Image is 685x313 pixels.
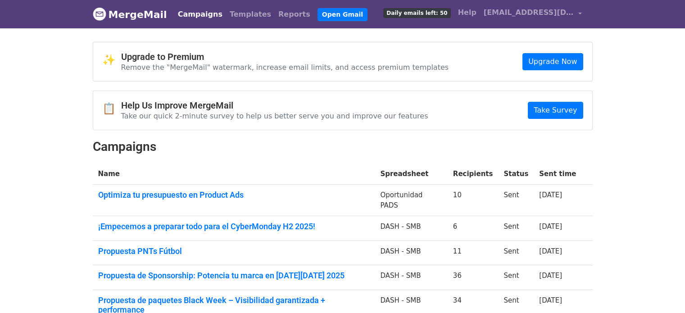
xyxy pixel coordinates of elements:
[98,246,370,256] a: Propuesta PNTs Fútbol
[375,265,447,290] td: DASH - SMB
[498,163,534,185] th: Status
[102,54,121,67] span: ✨
[102,102,121,115] span: 📋
[539,296,562,304] a: [DATE]
[93,5,167,24] a: MergeMail
[528,102,583,119] a: Take Survey
[539,247,562,255] a: [DATE]
[539,222,562,231] a: [DATE]
[375,216,447,241] td: DASH - SMB
[539,191,562,199] a: [DATE]
[448,265,499,290] td: 36
[534,163,581,185] th: Sent time
[380,4,454,22] a: Daily emails left: 50
[121,63,449,72] p: Remove the "MergeMail" watermark, increase email limits, and access premium templates
[375,240,447,265] td: DASH - SMB
[448,163,499,185] th: Recipients
[484,7,574,18] span: [EMAIL_ADDRESS][DOMAIN_NAME]
[226,5,275,23] a: Templates
[98,271,370,281] a: Propuesta de Sponsorship: Potencia tu marca en [DATE][DATE] 2025
[448,240,499,265] td: 11
[498,265,534,290] td: Sent
[448,216,499,241] td: 6
[98,222,370,231] a: ¡Empecemos a preparar todo para el CyberMonday H2 2025!
[275,5,314,23] a: Reports
[121,51,449,62] h4: Upgrade to Premium
[121,111,428,121] p: Take our quick 2-minute survey to help us better serve you and improve our features
[498,185,534,216] td: Sent
[98,190,370,200] a: Optimiza tu presupuesto en Product Ads
[121,100,428,111] h4: Help Us Improve MergeMail
[383,8,450,18] span: Daily emails left: 50
[539,272,562,280] a: [DATE]
[498,240,534,265] td: Sent
[375,163,447,185] th: Spreadsheet
[454,4,480,22] a: Help
[375,185,447,216] td: Oportunidad PADS
[93,139,593,154] h2: Campaigns
[498,216,534,241] td: Sent
[318,8,367,21] a: Open Gmail
[522,53,583,70] a: Upgrade Now
[93,7,106,21] img: MergeMail logo
[480,4,585,25] a: [EMAIL_ADDRESS][DOMAIN_NAME]
[174,5,226,23] a: Campaigns
[448,185,499,216] td: 10
[93,163,375,185] th: Name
